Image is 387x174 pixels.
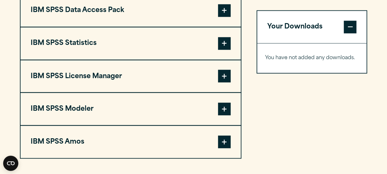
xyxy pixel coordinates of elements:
[21,93,241,125] button: IBM SPSS Modeler
[21,27,241,59] button: IBM SPSS Statistics
[21,60,241,92] button: IBM SPSS License Manager
[21,126,241,158] button: IBM SPSS Amos
[257,43,367,73] div: Your Downloads
[265,53,359,63] p: You have not added any downloads.
[257,11,367,43] button: Your Downloads
[3,156,18,171] button: Open CMP widget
